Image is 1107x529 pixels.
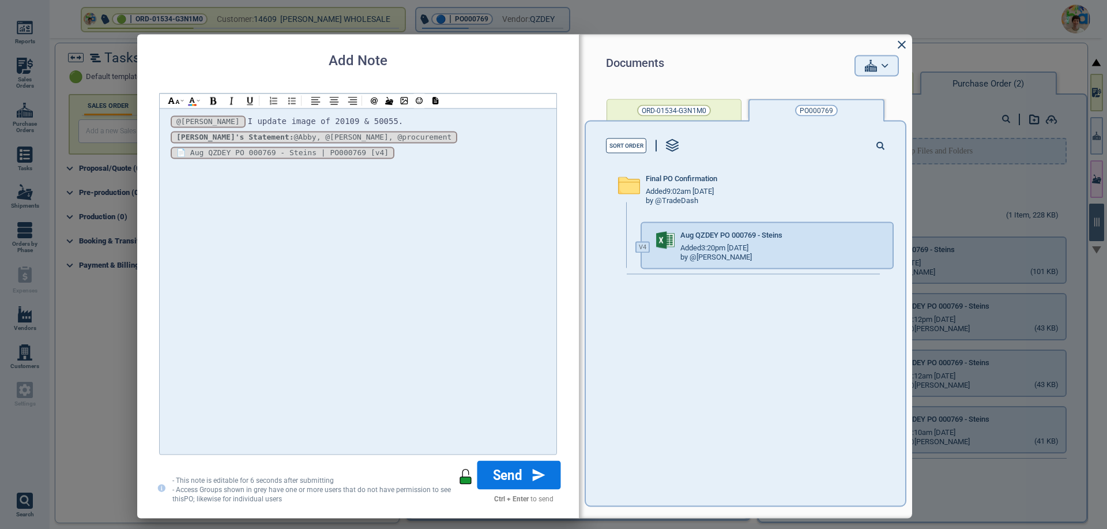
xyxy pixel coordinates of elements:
[646,197,698,205] div: by @TradeDash
[227,96,236,106] img: I
[176,132,451,142] div: [PERSON_NAME]'s Statement:
[800,104,833,116] span: PO000769
[385,96,393,105] img: /
[680,244,748,253] span: Added 3:20pm [DATE]
[168,97,180,104] img: hl
[269,96,278,106] img: NL
[180,100,184,102] img: ad
[245,96,255,106] img: U
[197,100,200,102] img: ad
[416,97,423,104] img: emoji
[329,96,339,106] img: AC
[172,485,451,502] span: - Access Groups shown in grey have one or more users that do not have permission to see this PO ;...
[642,104,706,116] span: ORD-01534-G3N1M0
[494,495,553,503] label: to send
[606,138,646,153] button: Sort Order
[294,132,452,142] div: @Abby, @[PERSON_NAME], @procurement
[680,253,752,262] div: by @[PERSON_NAME]
[656,231,675,249] img: excel
[400,97,408,105] img: img
[248,116,404,125] span: I update image of 20109 & 50055.
[606,56,664,75] span: Documents
[646,174,717,183] span: Final PO Confirmation
[680,231,782,239] span: Aug QZDEY PO 000769 - Steins
[477,460,561,489] button: Send
[329,53,387,69] h2: Add Note
[348,96,357,106] img: AR
[287,96,297,106] img: BL
[172,148,393,157] span: 📄 Aug QZDEY PO 000769 - Steins | PO000769 [v4]
[311,96,321,106] img: AL
[172,476,334,484] span: - This note is editable for 6 seconds after submitting
[494,494,529,502] strong: Ctrl + Enter
[208,96,218,106] img: B
[646,187,714,196] span: Added 9:02am [DATE]
[635,241,650,253] label: V 4
[189,97,195,103] img: AIcon
[371,97,378,104] img: @
[176,117,240,126] div: @[PERSON_NAME]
